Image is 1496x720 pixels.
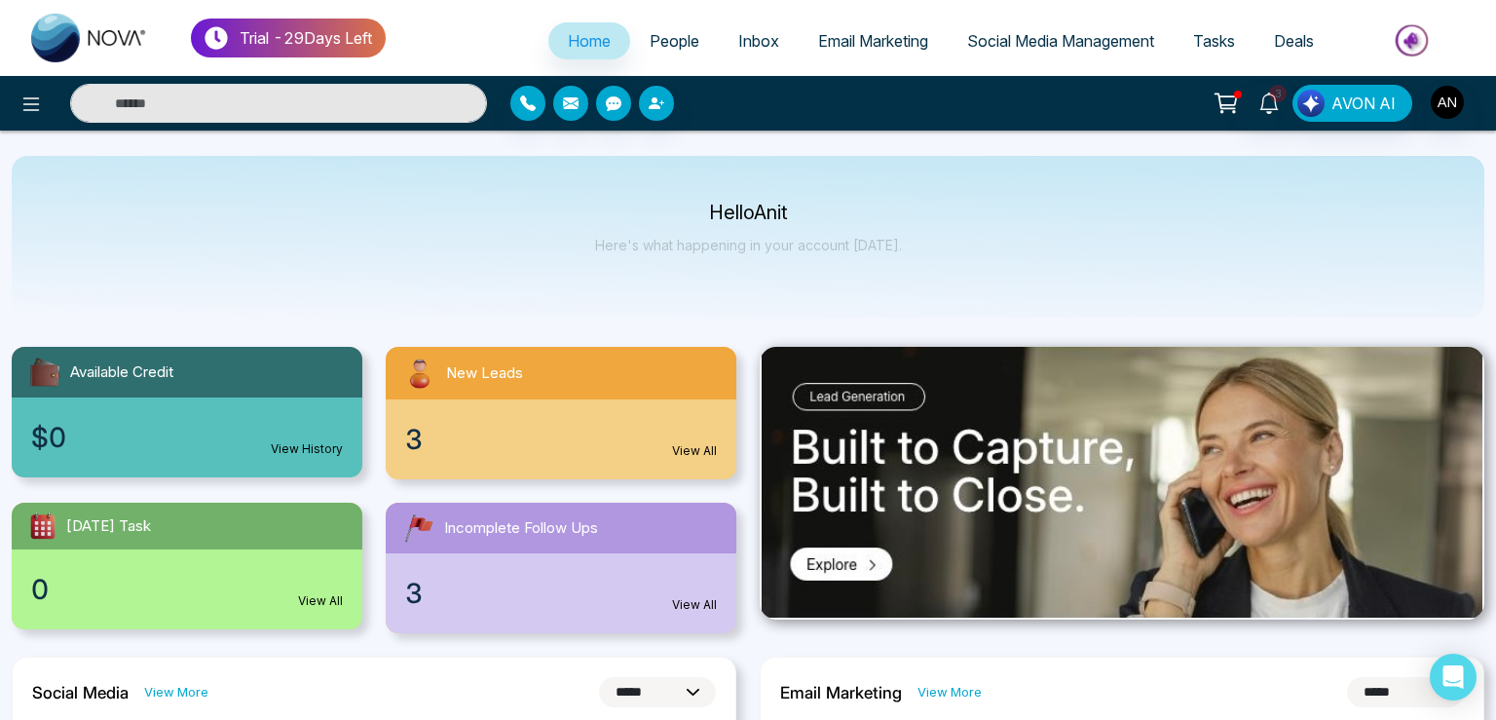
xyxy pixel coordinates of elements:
span: 3 [405,419,423,460]
span: Home [568,31,611,51]
img: User Avatar [1431,86,1464,119]
img: Market-place.gif [1343,19,1484,62]
span: New Leads [446,362,523,385]
a: Deals [1254,22,1333,59]
a: Inbox [719,22,799,59]
img: . [762,347,1482,618]
a: View More [144,683,208,701]
a: Incomplete Follow Ups3View All [374,503,748,633]
img: newLeads.svg [401,355,438,392]
span: Email Marketing [818,31,928,51]
span: Tasks [1193,31,1235,51]
a: View All [672,596,717,614]
span: Social Media Management [967,31,1154,51]
span: $0 [31,417,66,458]
a: Social Media Management [948,22,1174,59]
a: View History [271,440,343,458]
div: Open Intercom Messenger [1430,654,1477,701]
span: Inbox [738,31,779,51]
span: 3 [405,573,423,614]
p: Trial - 29 Days Left [240,26,372,50]
img: Lead Flow [1297,90,1325,117]
a: People [630,22,719,59]
span: AVON AI [1331,92,1396,115]
span: Incomplete Follow Ups [444,517,598,540]
a: View All [672,442,717,460]
a: Tasks [1174,22,1254,59]
span: Available Credit [70,361,173,384]
a: Email Marketing [799,22,948,59]
span: 3 [1269,85,1287,102]
span: [DATE] Task [66,515,151,538]
img: availableCredit.svg [27,355,62,390]
img: Nova CRM Logo [31,14,148,62]
p: Here's what happening in your account [DATE]. [595,237,902,253]
button: AVON AI [1292,85,1412,122]
a: Home [548,22,630,59]
span: People [650,31,699,51]
a: 3 [1246,85,1292,119]
a: View More [917,683,982,701]
span: Deals [1274,31,1314,51]
img: todayTask.svg [27,511,58,542]
a: New Leads3View All [374,347,748,479]
img: followUps.svg [401,511,436,546]
h2: Email Marketing [780,683,902,702]
span: 0 [31,569,49,610]
h2: Social Media [32,683,129,702]
a: View All [298,592,343,610]
p: Hello Anit [595,205,902,221]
